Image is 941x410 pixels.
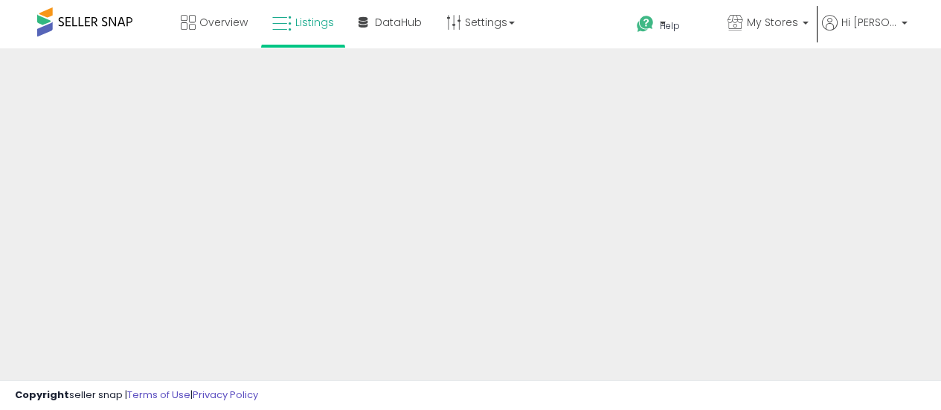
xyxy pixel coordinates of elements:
[199,15,248,30] span: Overview
[193,388,258,402] a: Privacy Policy
[747,15,798,30] span: My Stores
[15,388,258,403] div: seller snap | |
[375,15,422,30] span: DataHub
[841,15,897,30] span: Hi [PERSON_NAME]
[127,388,190,402] a: Terms of Use
[15,388,69,402] strong: Copyright
[295,15,334,30] span: Listings
[636,15,655,33] i: Get Help
[660,19,680,32] span: Help
[822,15,908,48] a: Hi [PERSON_NAME]
[625,4,714,48] a: Help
